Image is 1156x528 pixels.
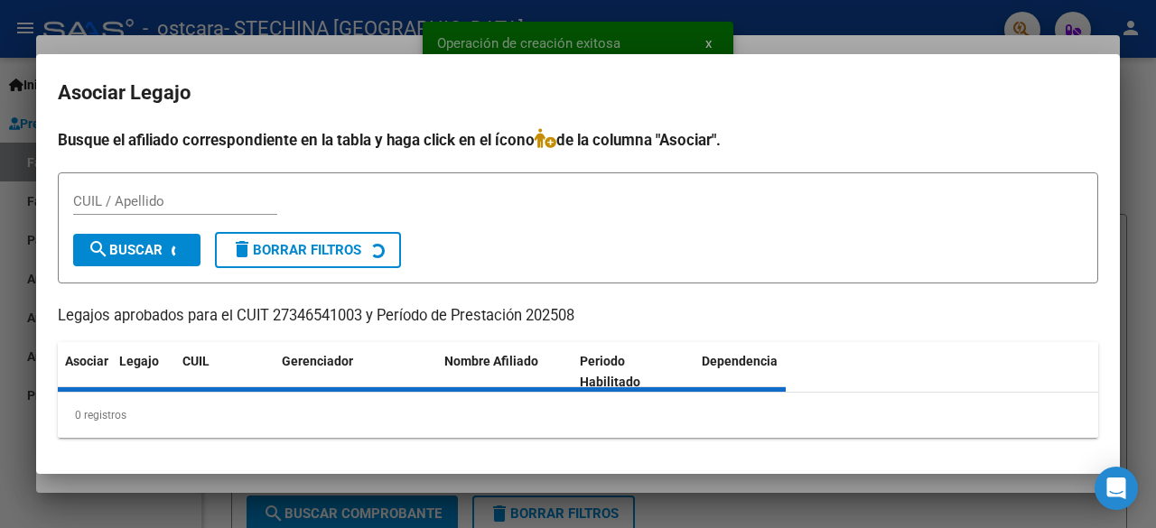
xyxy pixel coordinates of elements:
mat-icon: search [88,238,109,260]
datatable-header-cell: Dependencia [695,342,830,402]
span: Periodo Habilitado [580,354,640,389]
h4: Busque el afiliado correspondiente en la tabla y haga click en el ícono de la columna "Asociar". [58,128,1098,152]
mat-icon: delete [231,238,253,260]
span: CUIL [182,354,210,368]
button: Buscar [73,234,200,266]
div: 0 registros [58,393,1098,438]
span: Buscar [88,242,163,258]
span: Gerenciador [282,354,353,368]
span: Legajo [119,354,159,368]
button: Borrar Filtros [215,232,401,268]
p: Legajos aprobados para el CUIT 27346541003 y Período de Prestación 202508 [58,305,1098,328]
span: Dependencia [702,354,778,368]
datatable-header-cell: CUIL [175,342,275,402]
datatable-header-cell: Legajo [112,342,175,402]
h2: Asociar Legajo [58,76,1098,110]
span: Nombre Afiliado [444,354,538,368]
span: Borrar Filtros [231,242,361,258]
datatable-header-cell: Gerenciador [275,342,437,402]
datatable-header-cell: Asociar [58,342,112,402]
div: Open Intercom Messenger [1095,467,1138,510]
datatable-header-cell: Nombre Afiliado [437,342,573,402]
span: Asociar [65,354,108,368]
datatable-header-cell: Periodo Habilitado [573,342,695,402]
